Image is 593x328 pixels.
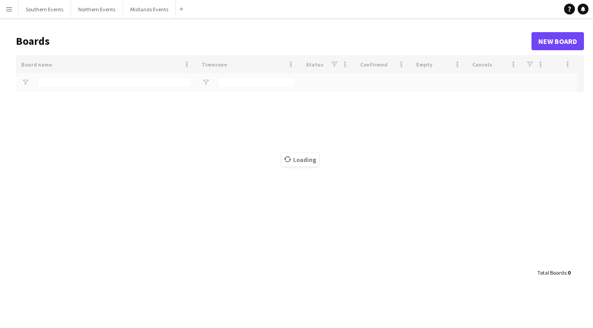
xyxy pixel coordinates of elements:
span: Total Boards [537,269,566,276]
h1: Boards [16,34,531,48]
div: : [537,264,570,281]
span: 0 [568,269,570,276]
button: Midlands Events [123,0,176,18]
button: Southern Events [19,0,71,18]
span: Loading [281,153,319,166]
a: New Board [531,32,584,50]
button: Northern Events [71,0,123,18]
